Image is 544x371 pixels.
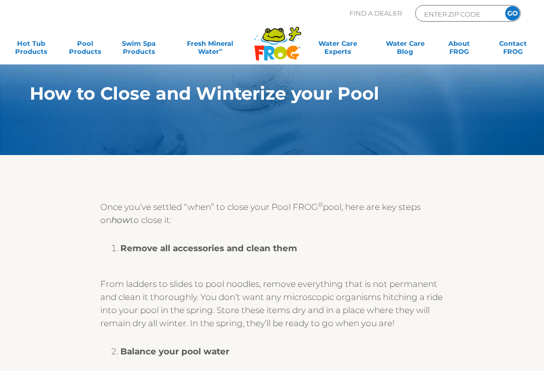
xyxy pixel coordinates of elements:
a: Water CareBlog [384,39,426,59]
p: From ladders to slides to pool noodles, remove everything that is not permanent and clean it thor... [100,277,443,330]
input: GO [505,6,520,21]
a: Swim SpaProducts [118,39,160,59]
strong: Balance your pool water [120,346,229,356]
input: Zip Code Form [423,8,491,20]
p: Once you’ve settled “when” to close your Pool FROG pool, here are key steps on to close it: [100,200,443,227]
a: Fresh MineralWater∞ [172,39,248,59]
sup: ® [318,201,323,208]
a: PoolProducts [64,39,106,59]
p: Find A Dealer [350,5,402,22]
a: AboutFROG [438,39,480,59]
a: ContactFROG [492,39,534,59]
em: how [111,215,130,225]
a: Hot TubProducts [10,39,52,59]
a: Water CareExperts [303,39,372,59]
strong: Remove all accessories and clean them [120,243,297,253]
h1: How to Close and Winterize your Pool [30,84,478,104]
sup: ∞ [219,47,223,52]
